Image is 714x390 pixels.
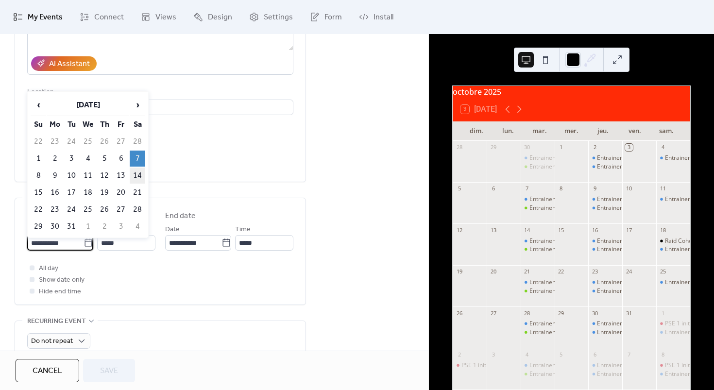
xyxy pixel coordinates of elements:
[587,121,619,141] div: jeu.
[130,202,145,218] td: 28
[521,154,555,162] div: Entrainement St-Amand
[113,151,129,167] td: 6
[597,370,681,378] div: Entrainement piscine Babylone
[80,202,96,218] td: 25
[80,219,96,235] td: 1
[591,226,598,234] div: 16
[456,226,463,234] div: 12
[6,4,70,30] a: My Events
[597,195,662,203] div: Entrainement St-Amand
[303,4,349,30] a: Form
[47,117,63,133] th: Mo
[656,370,690,378] div: Entrainement piscine Babylone
[521,237,555,245] div: Entrainement St-Amand
[47,219,63,235] td: 30
[456,351,463,358] div: 2
[529,245,592,254] div: Entrainement physique
[597,154,662,162] div: Entrainement St-Amand
[80,168,96,184] td: 11
[656,154,690,162] div: Entrainement piscine Babylone
[625,144,632,151] div: 3
[588,361,622,370] div: Entrainement St-Amand
[625,185,632,192] div: 10
[656,245,690,254] div: Entrainement piscine Babylone
[625,309,632,317] div: 31
[656,328,690,337] div: Entrainement piscine Babylone
[113,185,129,201] td: 20
[31,219,46,235] td: 29
[588,287,622,295] div: Entrainement piscine Babylone
[31,335,73,348] span: Do not repeat
[374,12,393,23] span: Install
[490,351,497,358] div: 3
[659,351,666,358] div: 8
[521,361,555,370] div: Entrainement St-Amand
[456,309,463,317] div: 26
[235,224,251,236] span: Time
[591,351,598,358] div: 6
[588,195,622,203] div: Entrainement St-Amand
[521,370,555,378] div: Entrainement physique
[492,121,524,141] div: lun.
[597,245,681,254] div: Entrainement piscine Babylone
[665,320,701,328] div: PSE 1 initial 1
[72,4,131,30] a: Connect
[165,224,180,236] span: Date
[49,58,90,70] div: AI Assistant
[588,328,622,337] div: Entrainement piscine Babylone
[80,151,96,167] td: 4
[80,134,96,150] td: 25
[113,117,129,133] th: Fr
[524,309,531,317] div: 28
[529,361,595,370] div: Entrainement St-Amand
[453,86,690,98] div: octobre 2025
[656,195,690,203] div: Entrainement piscine Babylone
[39,274,85,286] span: Show date only
[665,237,703,245] div: Raid Cohésion
[591,309,598,317] div: 30
[490,268,497,275] div: 20
[155,12,176,23] span: Views
[130,151,145,167] td: 7
[597,237,662,245] div: Entrainement St-Amand
[94,12,124,23] span: Connect
[656,278,690,287] div: Entrainement piscine Babylone
[490,185,497,192] div: 6
[524,185,531,192] div: 7
[558,185,565,192] div: 8
[64,151,79,167] td: 3
[31,95,46,115] span: ‹
[97,219,112,235] td: 2
[39,263,58,274] span: All day
[324,12,342,23] span: Form
[521,328,555,337] div: Entrainement physique
[460,121,492,141] div: dim.
[33,365,62,377] span: Cancel
[529,328,592,337] div: Entrainement physique
[656,361,690,370] div: PSE 1 initial 1
[588,237,622,245] div: Entrainement St-Amand
[588,245,622,254] div: Entrainement piscine Babylone
[242,4,300,30] a: Settings
[113,219,129,235] td: 3
[31,151,46,167] td: 1
[524,144,531,151] div: 30
[64,168,79,184] td: 10
[39,286,81,298] span: Hide end time
[656,237,690,245] div: Raid Cohésion
[558,309,565,317] div: 29
[529,195,595,203] div: Entrainement St-Amand
[558,351,565,358] div: 5
[461,361,497,370] div: PSE 1 initial 1
[597,320,662,328] div: Entrainement St-Amand
[130,95,145,115] span: ›
[597,278,662,287] div: Entrainement St-Amand
[625,351,632,358] div: 7
[588,320,622,328] div: Entrainement St-Amand
[597,328,681,337] div: Entrainement piscine Babylone
[31,134,46,150] td: 22
[521,204,555,212] div: Entrainement physique
[28,12,63,23] span: My Events
[521,278,555,287] div: Entrainement St-Amand
[165,210,196,222] div: End date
